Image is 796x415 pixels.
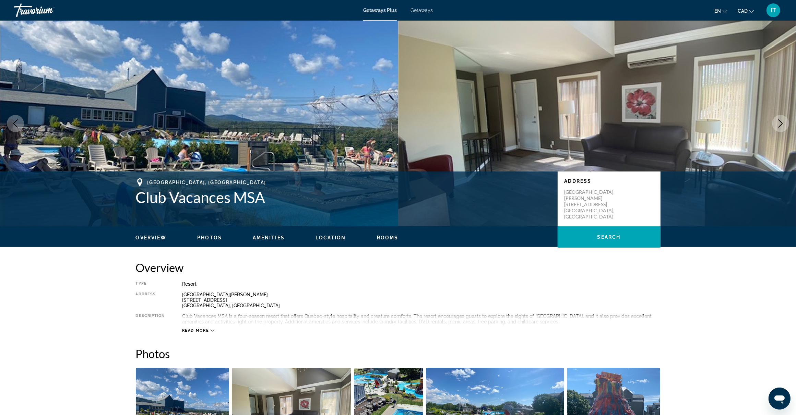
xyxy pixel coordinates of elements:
iframe: Button to launch messaging window [769,388,791,410]
span: Amenities [253,235,285,240]
div: Address [136,292,165,308]
span: Read more [182,328,209,333]
button: Location [316,235,346,241]
span: Location [316,235,346,240]
p: [GEOGRAPHIC_DATA][PERSON_NAME] [STREET_ADDRESS] [GEOGRAPHIC_DATA], [GEOGRAPHIC_DATA] [565,189,619,220]
span: IT [771,7,776,14]
span: Photos [197,235,222,240]
button: Overview [136,235,167,241]
button: Change language [714,6,727,16]
a: Travorium [14,1,82,19]
button: Photos [197,235,222,241]
a: Getaways [411,8,433,13]
div: Description [136,313,165,324]
a: Getaways Plus [363,8,397,13]
span: Search [597,234,621,240]
button: Read more [182,328,215,333]
button: Previous image [7,115,24,132]
button: Search [558,226,661,248]
button: Amenities [253,235,285,241]
span: Overview [136,235,167,240]
div: Resort [182,281,661,287]
div: Type [136,281,165,287]
div: [GEOGRAPHIC_DATA][PERSON_NAME] [STREET_ADDRESS] [GEOGRAPHIC_DATA], [GEOGRAPHIC_DATA] [182,292,661,308]
button: Next image [772,115,789,132]
span: [GEOGRAPHIC_DATA], [GEOGRAPHIC_DATA] [147,180,266,185]
button: User Menu [764,3,782,17]
span: en [714,8,721,14]
h2: Photos [136,347,661,360]
button: Change currency [738,6,754,16]
span: CAD [738,8,748,14]
button: Rooms [377,235,399,241]
h2: Overview [136,261,661,274]
div: Club Vacances MSA is a four-season resort that offers Quebec-style hospitality and creature comfo... [182,313,661,324]
p: Address [565,178,654,184]
span: Rooms [377,235,399,240]
h1: Club Vacances MSA [136,188,551,206]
